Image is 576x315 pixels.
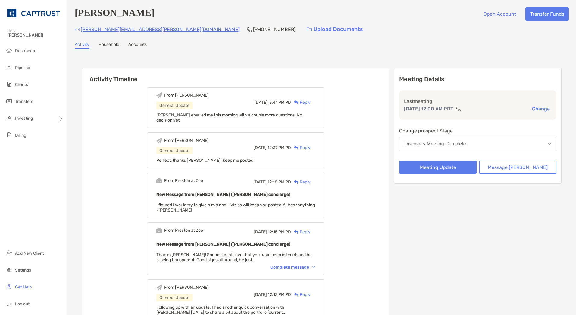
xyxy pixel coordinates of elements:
[254,100,268,105] span: [DATE],
[479,7,521,21] button: Open Account
[156,305,286,315] span: Following up with an update. I had another quick conversation with [PERSON_NAME] [DATE] to share ...
[15,285,32,290] span: Get Help
[5,283,13,290] img: get-help icon
[156,242,290,247] b: New Message from [PERSON_NAME] ([PERSON_NAME] concierge)
[5,97,13,105] img: transfers icon
[312,266,315,268] img: Chevron icon
[294,230,299,234] img: Reply icon
[75,7,155,21] h4: [PERSON_NAME]
[164,93,209,98] div: From [PERSON_NAME]
[156,178,162,183] img: Event icon
[253,180,267,185] span: [DATE]
[164,285,209,290] div: From [PERSON_NAME]
[548,143,551,145] img: Open dropdown arrow
[156,102,193,109] div: General Update
[156,294,193,301] div: General Update
[5,300,13,307] img: logout icon
[247,27,252,32] img: Phone Icon
[15,268,31,273] span: Settings
[254,229,267,234] span: [DATE]
[128,42,147,49] a: Accounts
[268,292,291,297] span: 12:13 PM PD
[291,145,311,151] div: Reply
[270,265,315,270] div: Complete message
[307,27,312,32] img: button icon
[530,106,552,112] button: Change
[156,285,162,290] img: Event icon
[268,180,291,185] span: 12:18 PM PD
[82,68,389,83] h6: Activity Timeline
[156,113,302,123] span: [PERSON_NAME] emailed me this morning with a couple more questions. No decision yet.
[303,23,367,36] a: Upload Documents
[404,97,552,105] p: Last meeting
[456,107,461,111] img: communication type
[15,48,36,53] span: Dashboard
[268,145,291,150] span: 12:37 PM PD
[399,161,477,174] button: Meeting Update
[156,227,162,233] img: Event icon
[5,64,13,71] img: pipeline icon
[15,133,26,138] span: Billing
[525,7,569,21] button: Transfer Funds
[75,28,80,31] img: Email Icon
[479,161,556,174] button: Message [PERSON_NAME]
[399,137,556,151] button: Discovery Meeting Complete
[156,192,290,197] b: New Message from [PERSON_NAME] ([PERSON_NAME] concierge)
[269,100,291,105] span: 3:41 PM PD
[156,92,162,98] img: Event icon
[7,2,60,24] img: CAPTRUST Logo
[291,99,311,106] div: Reply
[268,229,291,234] span: 12:15 PM PD
[5,81,13,88] img: clients icon
[99,42,119,49] a: Household
[164,228,203,233] div: From Preston at Zoe
[294,146,299,150] img: Reply icon
[156,158,255,163] span: Perfect, thanks [PERSON_NAME]. Keep me posted.
[253,145,267,150] span: [DATE]
[156,252,312,262] span: Thanks [PERSON_NAME]! Sounds great, love that you have been in touch and he is being transparent....
[254,292,267,297] span: [DATE]
[15,116,33,121] span: Investing
[291,291,311,298] div: Reply
[5,266,13,273] img: settings icon
[15,251,44,256] span: Add New Client
[253,26,296,33] p: [PHONE_NUMBER]
[164,178,203,183] div: From Preston at Zoe
[5,131,13,138] img: billing icon
[156,138,162,143] img: Event icon
[399,127,556,135] p: Change prospect Stage
[75,42,89,49] a: Activity
[15,65,30,70] span: Pipeline
[294,100,299,104] img: Reply icon
[15,301,30,307] span: Log out
[156,147,193,154] div: General Update
[164,138,209,143] div: From [PERSON_NAME]
[5,114,13,122] img: investing icon
[156,202,315,213] span: I figured I would try to give him a ring. LVM so will keep you posted if I hear anything -[PERSON...
[291,229,311,235] div: Reply
[5,47,13,54] img: dashboard icon
[399,75,556,83] p: Meeting Details
[5,249,13,256] img: add_new_client icon
[294,180,299,184] img: Reply icon
[15,99,33,104] span: Transfers
[7,33,64,38] span: [PERSON_NAME]!
[404,105,453,113] p: [DATE] 12:00 AM PDT
[404,141,466,147] div: Discovery Meeting Complete
[291,179,311,185] div: Reply
[294,293,299,297] img: Reply icon
[15,82,28,87] span: Clients
[81,26,240,33] p: [PERSON_NAME][EMAIL_ADDRESS][PERSON_NAME][DOMAIN_NAME]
